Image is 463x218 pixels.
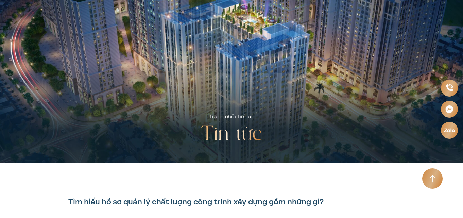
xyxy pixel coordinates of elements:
[201,121,262,148] h2: Tin tức
[209,113,234,120] a: Trang chủ
[209,113,254,121] div: /
[68,197,395,207] h1: Tìm hiểu hồ sơ quản lý chất lượng công trình xây dựng gồm những gì?
[445,104,454,114] img: Messenger icon
[444,127,456,133] img: Zalo icon
[430,175,435,183] img: Arrow icon
[237,113,254,120] span: Tin tức
[445,84,454,92] img: Phone icon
